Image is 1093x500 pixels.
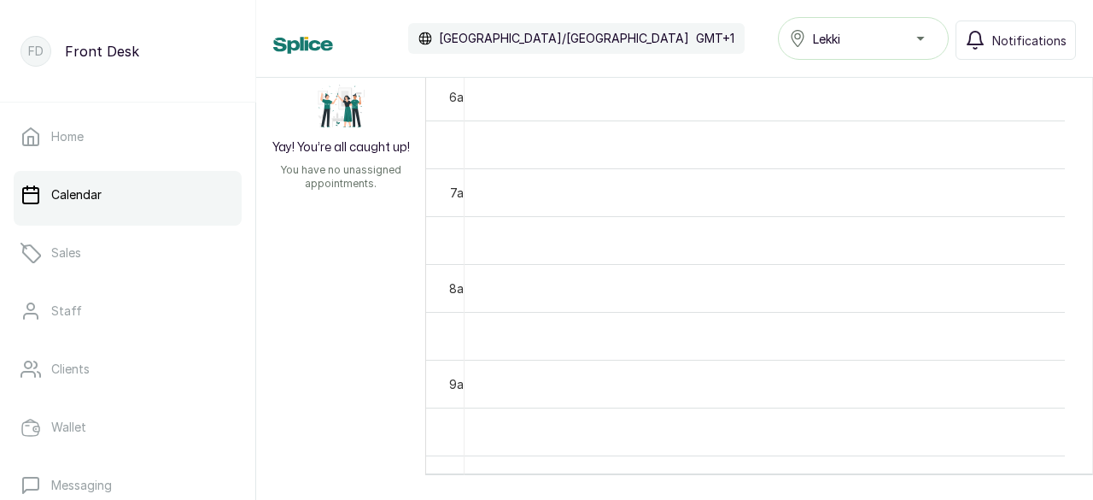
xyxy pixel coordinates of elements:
div: 9am [446,375,476,393]
p: Calendar [51,186,102,203]
a: Clients [14,345,242,393]
a: Staff [14,287,242,335]
span: Notifications [992,32,1067,50]
div: 7am [447,184,476,202]
p: FD [28,43,44,60]
p: Wallet [51,419,86,436]
div: 10am [441,471,476,489]
p: Home [51,128,84,145]
a: Sales [14,229,242,277]
div: 6am [446,88,476,106]
button: Notifications [956,21,1076,60]
p: Staff [51,303,82,320]
p: Messaging [51,477,112,494]
p: Clients [51,361,90,378]
a: Home [14,113,242,161]
span: Lekki [813,30,840,48]
button: Lekki [778,17,949,60]
p: GMT+1 [696,30,734,47]
p: [GEOGRAPHIC_DATA]/[GEOGRAPHIC_DATA] [439,30,689,47]
h2: Yay! You’re all caught up! [272,139,410,156]
div: 8am [446,279,476,297]
p: You have no unassigned appointments. [266,163,415,191]
p: Front Desk [65,41,139,62]
a: Calendar [14,171,242,219]
p: Sales [51,244,81,262]
a: Wallet [14,403,242,451]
